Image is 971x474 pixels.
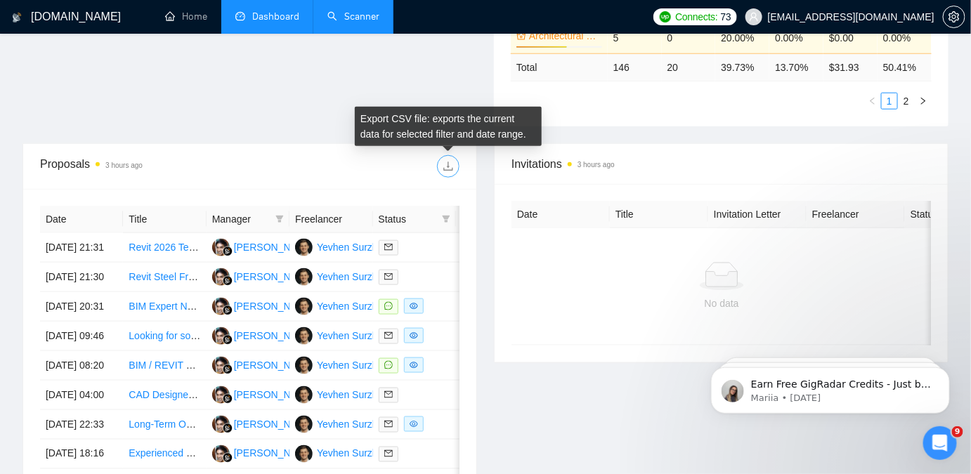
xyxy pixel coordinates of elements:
[608,22,662,53] td: 5
[660,11,671,22] img: upwork-logo.png
[212,416,230,433] img: AP
[123,410,206,440] td: Long-Term Opportunity – Revit, SketchUp & Enscape Expert
[234,239,315,255] div: [PERSON_NAME]
[123,351,206,381] td: BIM / REVIT Drafter to redraw from PDFs with some changes
[212,329,315,341] a: AP[PERSON_NAME]
[223,246,233,256] img: gigradar-bm.png
[234,387,315,402] div: [PERSON_NAME]
[212,300,315,311] a: AP[PERSON_NAME]
[295,418,389,429] a: YSYevhen Surzhan
[608,53,662,81] td: 146
[40,233,123,263] td: [DATE] 21:31
[212,239,230,256] img: AP
[523,296,920,311] div: No data
[439,209,453,230] span: filter
[379,211,436,227] span: Status
[129,242,419,253] a: Revit 2026 Technician Needed for Interior Design Template Update
[40,292,123,322] td: [DATE] 20:31
[708,201,807,228] th: Invitation Letter
[923,426,957,460] iframe: Intercom live chat
[944,11,965,22] span: setting
[807,201,905,228] th: Freelancer
[234,446,315,461] div: [PERSON_NAME]
[384,420,393,428] span: mail
[295,359,389,370] a: YSYevhen Surzhan
[129,419,392,430] a: Long-Term Opportunity – Revit, SketchUp & Enscape Expert
[610,201,708,228] th: Title
[223,423,233,433] img: gigradar-bm.png
[511,201,610,228] th: Date
[295,329,389,341] a: YSYevhen Surzhan
[123,440,206,469] td: Experienced Drafter (Revit Structure and AutoCAD) Needed for Ongoing Building Projects
[212,447,315,459] a: AP[PERSON_NAME]
[295,327,313,345] img: YS
[868,97,877,105] span: left
[898,93,915,110] li: 2
[295,445,313,463] img: YS
[410,331,418,340] span: eye
[123,322,206,351] td: Looking for someone who can provide online training for my staff in rebar planning in Revit.
[129,448,520,459] a: Experienced Drafter (Revit Structure and AutoCAD) Needed for Ongoing Building Projects
[234,357,315,373] div: [PERSON_NAME]
[40,381,123,410] td: [DATE] 04:00
[212,386,230,404] img: AP
[721,9,731,25] span: 73
[289,206,372,233] th: Freelancer
[943,11,965,22] a: setting
[234,298,315,314] div: [PERSON_NAME]
[317,357,389,373] div: Yevhen Surzhan
[295,239,313,256] img: YS
[123,381,206,410] td: CAD Designer for Veneer Stone Cladding Products
[295,357,313,374] img: YS
[317,446,389,461] div: Yevhen Surzhan
[317,416,389,432] div: Yevhen Surzhan
[881,93,898,110] li: 1
[234,328,315,343] div: [PERSON_NAME]
[40,155,250,178] div: Proposals
[317,269,389,284] div: Yevhen Surzhan
[516,31,526,41] span: crown
[442,215,450,223] span: filter
[223,394,233,404] img: gigradar-bm.png
[410,302,418,310] span: eye
[715,22,769,53] td: 20.00%
[207,206,289,233] th: Manager
[129,330,604,341] a: Looking for someone who can provide online training for my staff in rebar planning in [GEOGRAPHIC...
[123,206,206,233] th: Title
[952,426,963,437] span: 9
[40,440,123,469] td: [DATE] 18:16
[864,93,881,110] button: left
[40,263,123,292] td: [DATE] 21:30
[317,298,389,314] div: Yevhen Surzhan
[878,22,932,53] td: 0.00%
[437,155,460,178] button: download
[212,359,315,370] a: AP[PERSON_NAME]
[212,357,230,374] img: AP
[223,453,233,463] img: gigradar-bm.png
[384,272,393,281] span: mail
[212,445,230,463] img: AP
[40,410,123,440] td: [DATE] 22:33
[212,327,230,345] img: AP
[384,302,393,310] span: message
[212,388,315,400] a: AP[PERSON_NAME]
[295,298,313,315] img: YS
[919,97,927,105] span: right
[864,93,881,110] li: Previous Page
[212,211,270,227] span: Manager
[12,6,22,29] img: logo
[943,6,965,28] button: setting
[295,270,389,282] a: YSYevhen Surzhan
[129,271,295,282] a: Revit Steel Framing Modeling Training
[749,12,759,22] span: user
[384,390,393,399] span: mail
[40,206,123,233] th: Date
[317,387,389,402] div: Yevhen Surzhan
[129,301,322,312] a: BIM Expert Needed for Project Development
[355,107,542,146] div: Export CSV file: exports the current data for selected filter and date range.
[295,300,389,311] a: YSYevhen Surzhan
[129,389,351,400] a: CAD Designer for Veneer Stone Cladding Products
